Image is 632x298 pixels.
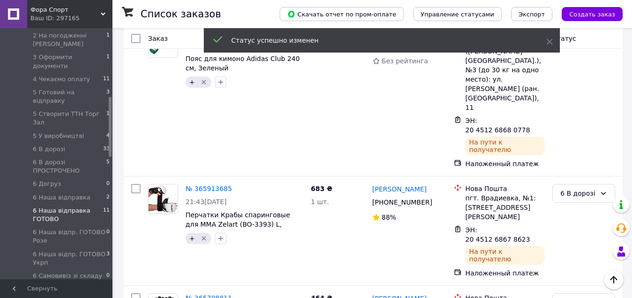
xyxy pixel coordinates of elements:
button: Создать заказ [562,7,623,21]
span: 6 Наша відправка [33,193,90,202]
span: 88% [382,214,396,221]
span: 683 ₴ [311,185,332,192]
div: На пути к получателю [465,246,545,265]
button: Наверх [604,270,624,290]
span: Скачать отчет по пром-оплате [287,10,396,18]
span: 0 [106,272,110,280]
span: 6 Наша відпр. ГОТОВО Укрп [33,250,106,267]
span: + [189,235,195,242]
span: 5 Створити ТТН Торг Зал [33,110,106,127]
div: На пути к получателю [465,137,545,155]
h1: Список заказов [141,8,221,20]
span: Фора Спорт [30,6,101,14]
div: Наложенный платеж [465,159,545,168]
img: Фото товару [149,184,178,214]
span: 6 Самовивіз зі складу [33,272,102,280]
div: Статус успешно изменен [231,36,523,45]
a: Перчатки Крабы спаринговые для MMA Zelart (BO-3393) L, Белый/черный [186,211,290,237]
div: Ваш ID: 297165 [30,14,112,23]
button: Управление статусами [413,7,502,21]
span: 6 В дорозі [33,145,65,153]
span: 11 [103,75,110,84]
span: 5 У виробництві [33,132,84,140]
span: 0 [106,228,110,245]
button: Скачать отчет по пром-оплате [280,7,404,21]
span: 5 Готовий на відправку [33,88,106,105]
span: + [189,78,195,86]
span: 2 [106,193,110,202]
span: Заказ [148,35,168,42]
a: Создать заказ [552,10,623,17]
span: 21:43[DATE] [186,198,227,206]
span: Создать заказ [569,11,615,18]
span: ЭН: 20 4512 6867 8623 [465,226,530,243]
span: 11 [103,206,110,223]
svg: Удалить метку [200,78,208,86]
span: 33 [103,145,110,153]
span: Экспорт [519,11,545,18]
span: 3 [106,88,110,105]
a: № 365913685 [186,185,232,192]
span: 3 [106,250,110,267]
button: Экспорт [511,7,552,21]
span: 3 Оформити документи [33,53,106,70]
span: 6 Наша відправка ГОТОВО [33,206,103,223]
span: 1 шт. [311,198,329,206]
div: пгт. Врадиевка, №1: [STREET_ADDRESS][PERSON_NAME] [465,193,545,222]
div: г. [PERSON_NAME] ([PERSON_NAME][GEOGRAPHIC_DATA].), №3 (до 30 кг на одно место): ул. [PERSON_NAME... [465,37,545,112]
a: Фото товару [148,184,178,214]
span: ЭН: 20 4512 6868 0778 [465,117,530,134]
span: 6 В дорозі ПРОСТРОЧЕНО [33,158,106,175]
span: 1 [106,53,110,70]
span: Без рейтинга [382,57,428,65]
a: Пояс для кимоно Adidas Club 240 см, Зеленый [186,55,300,72]
span: 4 Чекаємо оплату [33,75,90,84]
span: Управление статусами [421,11,494,18]
span: 6 Догруз [33,180,61,188]
span: [PHONE_NUMBER] [372,199,432,206]
span: 0 [106,180,110,188]
span: 4 [106,132,110,140]
span: 6 Наша відпр. ГОТОВО Розе [33,228,106,245]
div: Наложенный платеж [465,268,545,278]
svg: Удалить метку [200,235,208,242]
span: 2 На погодженні [PERSON_NAME] [33,31,106,48]
span: 1 [106,110,110,127]
div: 6 В дорозі [560,188,596,199]
span: 5 [106,158,110,175]
a: [PERSON_NAME] [372,184,427,194]
div: Нова Пошта [465,184,545,193]
span: Статус [552,35,576,42]
span: 1 [106,31,110,48]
